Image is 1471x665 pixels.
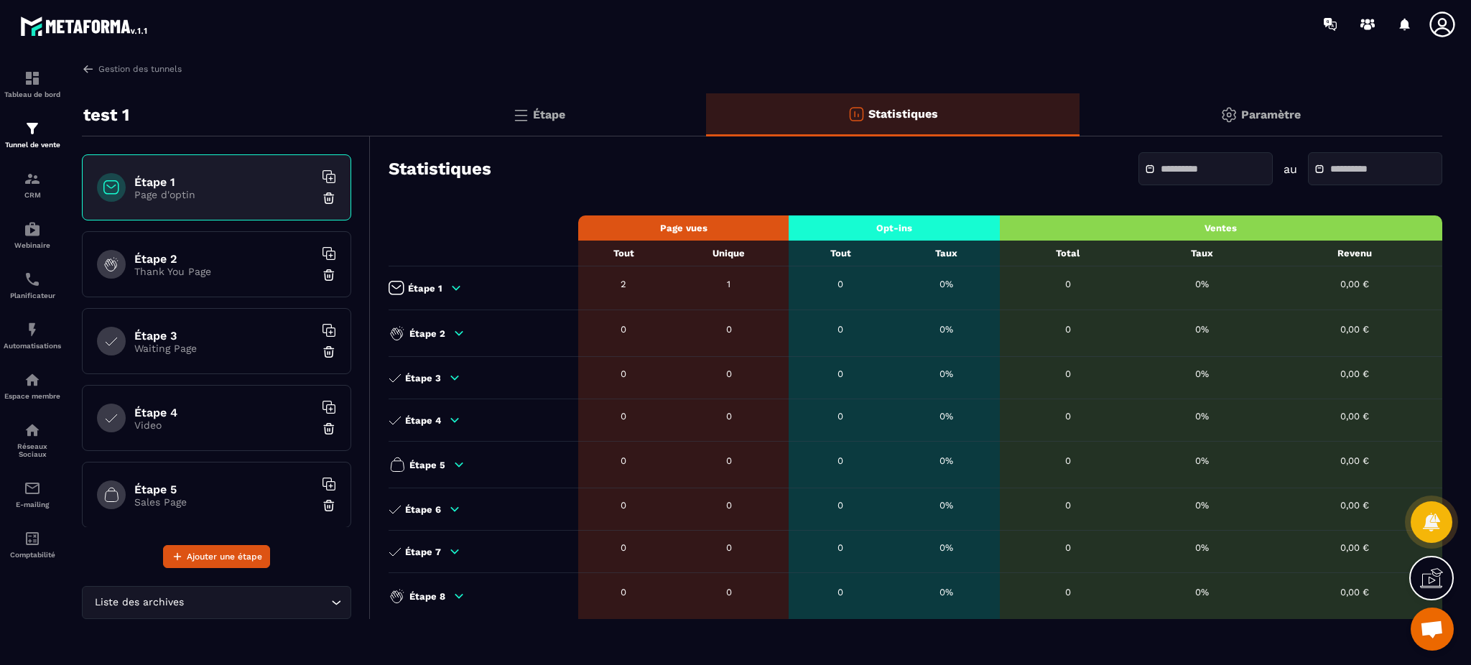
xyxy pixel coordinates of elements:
[1007,279,1129,289] div: 0
[578,215,789,241] th: Page vues
[1274,455,1435,466] div: 0,00 €
[1007,411,1129,422] div: 0
[24,422,41,439] img: social-network
[1007,500,1129,511] div: 0
[409,591,445,602] p: Étape 8
[899,368,993,379] div: 0%
[899,279,993,289] div: 0%
[4,519,61,569] a: accountantaccountantComptabilité
[4,411,61,469] a: social-networksocial-networkRéseaux Sociaux
[899,411,993,422] div: 0%
[409,328,445,339] p: Étape 2
[796,324,885,335] div: 0
[789,215,999,241] th: Opt-ins
[4,469,61,519] a: emailemailE-mailing
[585,587,662,597] div: 0
[1143,500,1261,511] div: 0%
[676,500,781,511] div: 0
[322,498,336,513] img: trash
[409,460,445,470] p: Étape 5
[4,292,61,299] p: Planificateur
[796,368,885,379] div: 0
[134,343,314,354] p: Waiting Page
[4,442,61,458] p: Réseaux Sociaux
[1274,279,1435,289] div: 0,00 €
[1241,108,1301,121] p: Paramètre
[796,411,885,422] div: 0
[4,59,61,109] a: formationformationTableau de bord
[4,141,61,149] p: Tunnel de vente
[1284,162,1297,176] p: au
[408,283,442,294] p: Étape 1
[1136,241,1268,266] th: Taux
[4,210,61,260] a: automationsautomationsWebinaire
[676,542,781,553] div: 0
[24,530,41,547] img: accountant
[4,191,61,199] p: CRM
[796,500,885,511] div: 0
[585,500,662,511] div: 0
[578,241,669,266] th: Tout
[1220,106,1238,124] img: setting-gr.5f69749f.svg
[4,109,61,159] a: formationformationTunnel de vente
[134,175,314,189] h6: Étape 1
[533,108,565,121] p: Étape
[585,279,662,289] div: 2
[1274,500,1435,511] div: 0,00 €
[4,342,61,350] p: Automatisations
[134,266,314,277] p: Thank You Page
[1143,587,1261,597] div: 0%
[4,90,61,98] p: Tableau de bord
[1007,455,1129,466] div: 0
[1007,368,1129,379] div: 0
[4,260,61,310] a: schedulerschedulerPlanificateur
[4,159,61,210] a: formationformationCRM
[24,321,41,338] img: automations
[585,455,662,466] div: 0
[4,501,61,508] p: E-mailing
[134,406,314,419] h6: Étape 4
[91,595,187,610] span: Liste des archives
[20,13,149,39] img: logo
[1267,241,1442,266] th: Revenu
[1000,215,1442,241] th: Ventes
[322,191,336,205] img: trash
[1143,279,1261,289] div: 0%
[512,106,529,124] img: bars.0d591741.svg
[405,504,441,515] p: Étape 6
[83,101,129,129] p: test 1
[892,241,1000,266] th: Taux
[1274,587,1435,597] div: 0,00 €
[82,62,182,75] a: Gestion des tunnels
[676,324,781,335] div: 0
[676,368,781,379] div: 0
[187,549,262,564] span: Ajouter une étape
[24,70,41,87] img: formation
[796,587,885,597] div: 0
[389,159,491,179] h3: Statistiques
[1411,608,1454,651] a: Ouvrir le chat
[585,324,662,335] div: 0
[899,324,993,335] div: 0%
[585,368,662,379] div: 0
[24,170,41,187] img: formation
[1143,368,1261,379] div: 0%
[187,595,328,610] input: Search for option
[4,551,61,559] p: Comptabilité
[322,422,336,436] img: trash
[848,106,865,123] img: stats-o.f719a939.svg
[322,345,336,359] img: trash
[899,455,993,466] div: 0%
[1007,542,1129,553] div: 0
[4,361,61,411] a: automationsautomationsEspace membre
[899,500,993,511] div: 0%
[796,455,885,466] div: 0
[322,268,336,282] img: trash
[405,415,441,426] p: Étape 4
[585,542,662,553] div: 0
[796,279,885,289] div: 0
[4,392,61,400] p: Espace membre
[405,373,441,383] p: Étape 3
[82,62,95,75] img: arrow
[82,586,351,619] div: Search for option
